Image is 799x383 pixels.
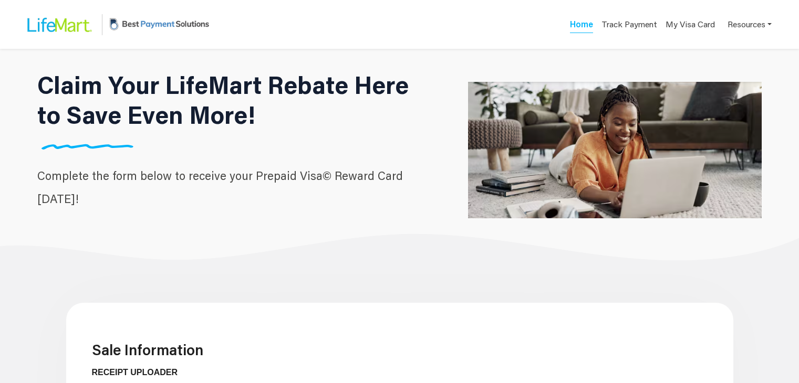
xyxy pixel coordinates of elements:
[37,144,138,150] img: Divider
[601,18,657,34] a: Track Payment
[666,14,715,35] a: My Visa Card
[19,7,212,42] a: LifeMart LogoBPS Logo
[92,366,186,379] label: RECEIPT UPLOADER
[107,7,212,42] img: BPS Logo
[468,28,762,272] img: LifeMart Hero
[728,14,772,35] a: Resources
[570,18,593,33] a: Home
[37,164,425,210] p: Complete the form below to receive your Prepaid Visa© Reward Card [DATE]!
[92,341,708,359] h3: Sale Information
[37,70,425,130] h1: Claim Your LifeMart Rebate Here to Save Even More!
[19,8,98,41] img: LifeMart Logo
